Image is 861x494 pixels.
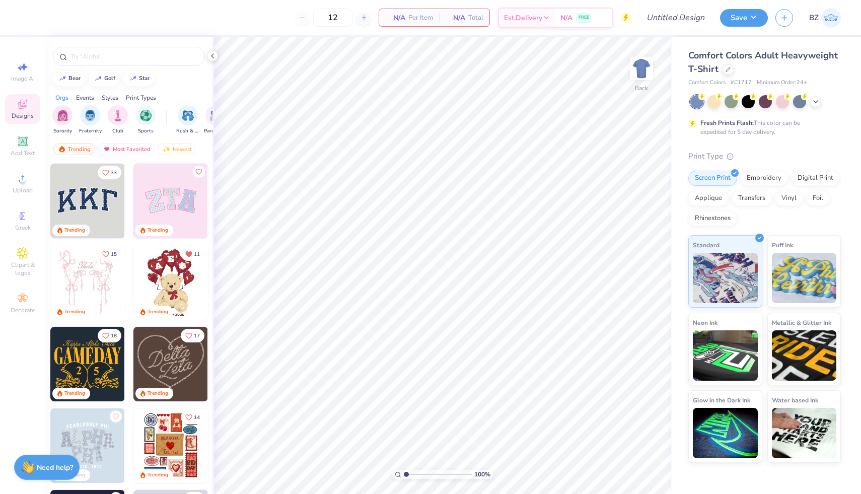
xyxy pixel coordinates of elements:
[148,471,168,479] div: Trending
[772,240,793,250] span: Puff Ink
[64,390,85,397] div: Trending
[124,408,199,483] img: a3f22b06-4ee5-423c-930f-667ff9442f68
[693,253,758,303] img: Standard
[138,127,154,135] span: Sports
[108,105,128,135] button: filter button
[53,71,85,86] button: bear
[791,171,840,186] div: Digital Print
[731,79,752,87] span: # C1717
[688,49,838,75] span: Comfort Colors Adult Heavyweight T-Shirt
[181,247,204,261] button: Unlike
[98,329,121,342] button: Like
[133,164,208,238] img: 9980f5e8-e6a1-4b4a-8839-2b0e9349023c
[139,76,150,81] div: star
[11,306,35,314] span: Decorate
[79,105,102,135] button: filter button
[103,146,111,153] img: most_fav.gif
[50,245,125,320] img: 83dda5b0-2158-48ca-832c-f6b4ef4c4536
[133,245,208,320] img: 587403a7-0594-4a7f-b2bd-0ca67a3ff8dd
[76,93,94,102] div: Events
[79,105,102,135] div: filter for Fraternity
[775,191,803,206] div: Vinyl
[148,227,168,234] div: Trending
[182,110,194,121] img: Rush & Bid Image
[809,12,819,24] span: BZ
[13,186,33,194] span: Upload
[79,127,102,135] span: Fraternity
[408,13,433,23] span: Per Item
[104,76,115,81] div: golf
[50,408,125,483] img: 5a4b4175-9e88-49c8-8a23-26d96782ddc6
[638,8,712,28] input: Untitled Design
[133,327,208,401] img: 12710c6a-dcc0-49ce-8688-7fe8d5f96fe2
[204,127,227,135] span: Parent's Weekend
[688,171,737,186] div: Screen Print
[148,308,168,316] div: Trending
[98,143,155,155] div: Most Favorited
[148,390,168,397] div: Trending
[504,13,542,23] span: Est. Delivery
[129,76,137,82] img: trend_line.gif
[772,408,837,458] img: Water based Ink
[52,105,73,135] button: filter button
[111,170,117,175] span: 33
[108,105,128,135] div: filter for Club
[468,13,483,23] span: Total
[700,118,824,136] div: This color can be expedited for 5 day delivery.
[181,329,204,342] button: Like
[111,333,117,338] span: 18
[124,327,199,401] img: 2b704b5a-84f6-4980-8295-53d958423ff9
[12,112,34,120] span: Designs
[204,105,227,135] div: filter for Parent's Weekend
[772,253,837,303] img: Puff Ink
[37,463,73,472] strong: Need help?
[207,245,282,320] img: e74243e0-e378-47aa-a400-bc6bcb25063a
[89,71,120,86] button: golf
[11,75,35,83] span: Image AI
[207,164,282,238] img: 5ee11766-d822-42f5-ad4e-763472bf8dcf
[313,9,352,27] input: – –
[772,330,837,381] img: Metallic & Glitter Ink
[123,71,154,86] button: star
[688,151,841,162] div: Print Type
[102,93,118,102] div: Styles
[821,8,841,28] img: Bella Zollo
[204,105,227,135] button: filter button
[58,76,66,82] img: trend_line.gif
[720,9,768,27] button: Save
[94,76,102,82] img: trend_line.gif
[740,171,788,186] div: Embroidery
[194,333,200,338] span: 17
[809,8,841,28] a: BZ
[757,79,807,87] span: Minimum Order: 24 +
[207,408,282,483] img: b0e5e834-c177-467b-9309-b33acdc40f03
[474,470,490,479] span: 100 %
[112,127,123,135] span: Club
[50,327,125,401] img: b8819b5f-dd70-42f8-b218-32dd770f7b03
[15,224,31,232] span: Greek
[140,110,152,121] img: Sports Image
[193,166,205,178] button: Like
[124,164,199,238] img: edfb13fc-0e43-44eb-bea2-bf7fc0dd67f9
[693,408,758,458] img: Glow in the Dark Ink
[158,143,196,155] div: Newest
[11,149,35,157] span: Add Text
[68,76,81,81] div: bear
[194,415,200,420] span: 14
[111,252,117,257] span: 15
[50,164,125,238] img: 3b9aba4f-e317-4aa7-a679-c95a879539bd
[693,330,758,381] img: Neon Ink
[98,166,121,179] button: Like
[126,93,156,102] div: Print Types
[85,110,96,121] img: Fraternity Image
[110,410,122,422] button: Like
[176,127,199,135] span: Rush & Bid
[688,191,729,206] div: Applique
[57,110,68,121] img: Sorority Image
[181,410,204,424] button: Like
[176,105,199,135] div: filter for Rush & Bid
[693,317,717,328] span: Neon Ink
[560,13,572,23] span: N/A
[210,110,222,121] img: Parent's Weekend Image
[53,143,95,155] div: Trending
